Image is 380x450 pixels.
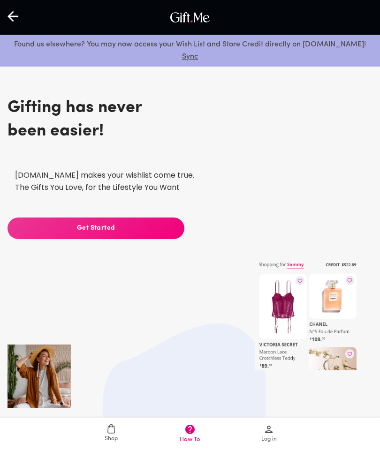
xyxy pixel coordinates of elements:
span: Shop [105,435,118,443]
img: share_overlay [255,253,361,375]
h3: Gifting has never been easier! [8,96,142,143]
a: Sync [182,53,198,60]
p: [DOMAIN_NAME] makes your wishlist come true. The Gifts You Love, for the Lifestyle You Want [15,169,353,194]
p: Found us elsewhere? You may now access your Wish List and Store Credit directly on [DOMAIN_NAME]! [8,38,372,63]
img: GiftMe Logo [168,10,212,25]
a: Shop [72,418,151,450]
a: How To [151,418,229,450]
img: iphone_shadow [8,345,71,408]
button: Get Started [8,217,184,239]
span: Get Started [8,223,184,233]
a: Log in [229,418,308,450]
span: Log in [261,435,277,444]
span: How To [180,435,200,444]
